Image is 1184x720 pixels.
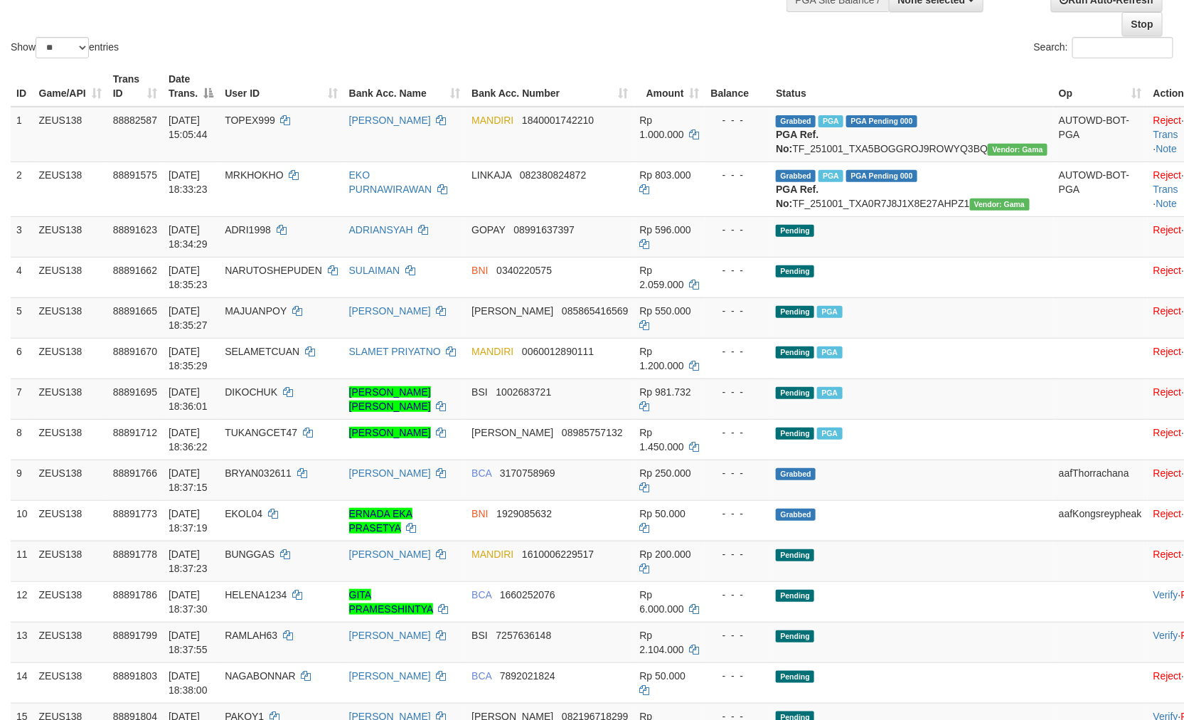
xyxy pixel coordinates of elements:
td: 14 [11,662,33,703]
th: Op: activate to sort column ascending [1053,66,1148,107]
span: Pending [776,306,814,318]
a: Reject [1153,467,1182,479]
span: MANDIRI [471,549,513,560]
span: Rp 50.000 [640,670,686,682]
span: DIKOCHUK [225,386,277,398]
a: [PERSON_NAME] [349,670,431,682]
span: Copy 7892021824 to clipboard [500,670,555,682]
span: BCA [471,467,491,479]
td: 10 [11,500,33,541]
div: - - - [711,223,765,237]
a: Stop [1122,12,1163,36]
th: Date Trans.: activate to sort column descending [163,66,219,107]
td: 9 [11,460,33,500]
td: ZEUS138 [33,338,107,378]
span: BSI [471,630,488,641]
a: [PERSON_NAME] [349,630,431,641]
span: Rp 50.000 [640,508,686,519]
span: Pending [776,387,814,399]
span: Copy 1840001742210 to clipboard [522,115,594,126]
span: 88891712 [113,427,157,438]
div: - - - [711,466,765,480]
a: [PERSON_NAME] [349,467,431,479]
a: [PERSON_NAME] [349,549,431,560]
a: Reject [1153,508,1182,519]
td: ZEUS138 [33,107,107,162]
td: aafKongsreypheak [1053,500,1148,541]
a: Reject [1153,346,1182,357]
td: AUTOWD-BOT-PGA [1053,162,1148,216]
td: 5 [11,297,33,338]
th: Amount: activate to sort column ascending [634,66,705,107]
td: ZEUS138 [33,162,107,216]
div: - - - [711,669,765,683]
span: [DATE] 18:37:30 [169,589,208,615]
span: [DATE] 18:33:23 [169,169,208,195]
span: MAJUANPOY [225,305,287,317]
span: Copy 0340220575 to clipboard [496,265,552,276]
span: Rp 6.000.000 [640,589,684,615]
span: Marked by aafsolysreylen [817,346,842,359]
span: NAGABONNAR [225,670,296,682]
span: BNI [471,508,488,519]
span: Marked by aafnoeunsreypich [818,115,843,127]
th: Balance [705,66,771,107]
td: 7 [11,378,33,419]
span: 88891799 [113,630,157,641]
span: BUNGGAS [225,549,274,560]
span: BCA [471,589,491,600]
span: NARUTOSHEPUDEN [225,265,322,276]
span: Marked by aafanarl [817,306,842,318]
span: Copy 0060012890111 to clipboard [522,346,594,357]
span: 88891778 [113,549,157,560]
a: [PERSON_NAME] [349,305,431,317]
th: User ID: activate to sort column ascending [219,66,343,107]
span: 88891695 [113,386,157,398]
span: Copy 3170758969 to clipboard [500,467,555,479]
span: 88891670 [113,346,157,357]
div: - - - [711,588,765,602]
div: - - - [711,168,765,182]
span: [DATE] 18:35:27 [169,305,208,331]
span: Grabbed [776,170,816,182]
span: BCA [471,670,491,682]
select: Showentries [36,37,89,58]
td: ZEUS138 [33,662,107,703]
td: 2 [11,162,33,216]
span: 88891803 [113,670,157,682]
span: 88891786 [113,589,157,600]
span: TOPEX999 [225,115,275,126]
div: - - - [711,425,765,440]
span: Copy 1929085632 to clipboard [496,508,552,519]
span: EKOL04 [225,508,262,519]
span: Vendor URL: https://trx31.1velocity.biz [970,198,1030,211]
a: Reject [1153,386,1182,398]
span: MRKHOKHO [225,169,283,181]
span: Rp 250.000 [640,467,691,479]
span: Rp 1.450.000 [640,427,684,452]
span: PGA Pending [846,170,917,182]
span: Pending [776,549,814,561]
span: Grabbed [776,115,816,127]
span: [DATE] 18:35:29 [169,346,208,371]
td: 13 [11,622,33,662]
span: [DATE] 18:36:22 [169,427,208,452]
a: Reject [1153,169,1182,181]
span: 88891773 [113,508,157,519]
a: Reject [1153,305,1182,317]
span: Pending [776,265,814,277]
span: 88891766 [113,467,157,479]
a: Verify [1153,589,1178,600]
a: Reject [1153,224,1182,235]
span: Pending [776,428,814,440]
span: [DATE] 18:36:01 [169,386,208,412]
td: 6 [11,338,33,378]
span: 88891665 [113,305,157,317]
span: Rp 1.200.000 [640,346,684,371]
td: 11 [11,541,33,581]
span: SELAMETCUAN [225,346,299,357]
span: Pending [776,590,814,602]
label: Show entries [11,37,119,58]
td: ZEUS138 [33,378,107,419]
td: TF_251001_TXA0R7J8J1X8E27AHPZ1 [770,162,1053,216]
